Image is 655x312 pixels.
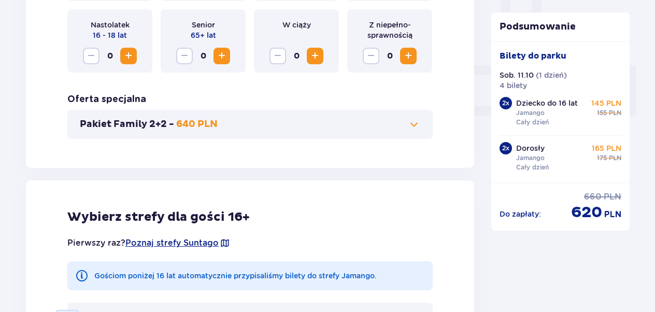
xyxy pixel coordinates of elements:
span: 155 [597,108,607,118]
p: ( 1 dzień ) [536,70,567,80]
p: Jamango [516,108,545,118]
span: PLN [604,209,621,220]
span: PLN [604,191,621,203]
p: Pakiet Family 2+2 - [80,118,174,131]
p: 4 bilety [500,80,527,91]
button: Zmniejsz [83,48,99,64]
span: 0 [102,48,118,64]
p: Senior [192,20,215,30]
p: Nastolatek [91,20,130,30]
span: 0 [381,48,398,64]
p: Cały dzień [516,118,549,127]
a: Poznaj strefy Suntago [125,237,219,249]
button: Zmniejsz [269,48,286,64]
p: Sob. 11.10 [500,70,534,80]
p: Gościom poniżej 16 lat automatycznie przypisaliśmy bilety do strefy Jamango. [94,271,377,281]
button: Zwiększ [307,48,323,64]
span: 0 [195,48,211,64]
button: Zmniejsz [176,48,193,64]
p: 640 PLN [176,118,218,131]
span: PLN [609,153,621,163]
h3: Oferta specjalna [67,93,146,106]
p: 145 PLN [591,98,621,108]
p: Bilety do parku [500,50,566,62]
p: Z niepełno­sprawnością [355,20,424,40]
p: 165 PLN [592,143,621,153]
button: Zwiększ [120,48,137,64]
span: 660 [584,191,602,203]
p: Dorosły [516,143,545,153]
p: 16 - 18 lat [93,30,127,40]
span: 175 [597,153,607,163]
p: Jamango [516,153,545,163]
p: Dziecko do 16 lat [516,98,578,108]
p: Cały dzień [516,163,549,172]
div: 2 x [500,97,512,109]
button: Zwiększ [400,48,417,64]
h2: Wybierz strefy dla gości 16+ [67,209,433,225]
button: Pakiet Family 2+2 -640 PLN [80,118,420,131]
p: Podsumowanie [491,21,630,33]
button: Zmniejsz [363,48,379,64]
span: 620 [571,203,602,222]
button: Zwiększ [213,48,230,64]
div: 2 x [500,142,512,154]
span: PLN [609,108,621,118]
p: Do zapłaty : [500,209,541,219]
span: 0 [288,48,305,64]
p: Pierwszy raz? [67,237,230,249]
p: W ciąży [282,20,311,30]
p: 65+ lat [191,30,216,40]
